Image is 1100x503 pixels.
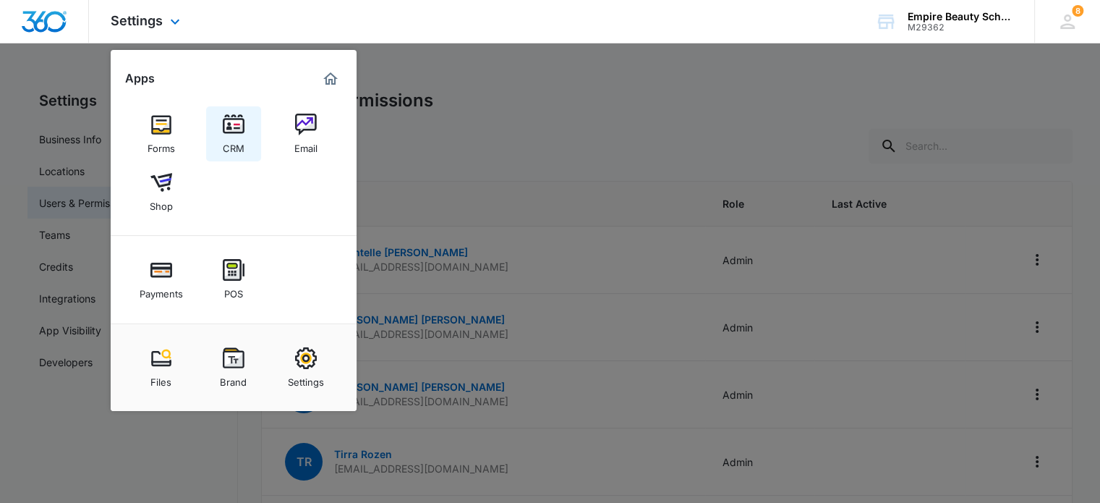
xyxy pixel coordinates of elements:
span: Settings [111,13,163,28]
div: POS [224,281,243,300]
div: Files [150,369,171,388]
div: Payments [140,281,183,300]
a: Marketing 360® Dashboard [319,67,342,90]
a: Payments [134,252,189,307]
a: Files [134,340,189,395]
div: CRM [223,135,244,154]
div: account name [908,11,1013,22]
a: Brand [206,340,261,395]
a: Shop [134,164,189,219]
a: CRM [206,106,261,161]
div: notifications count [1072,5,1083,17]
div: Forms [148,135,175,154]
h2: Apps [125,72,155,85]
span: 8 [1072,5,1083,17]
div: Settings [288,369,324,388]
div: Shop [150,193,173,212]
a: POS [206,252,261,307]
div: Email [294,135,317,154]
div: Brand [220,369,247,388]
div: account id [908,22,1013,33]
a: Forms [134,106,189,161]
a: Settings [278,340,333,395]
a: Email [278,106,333,161]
